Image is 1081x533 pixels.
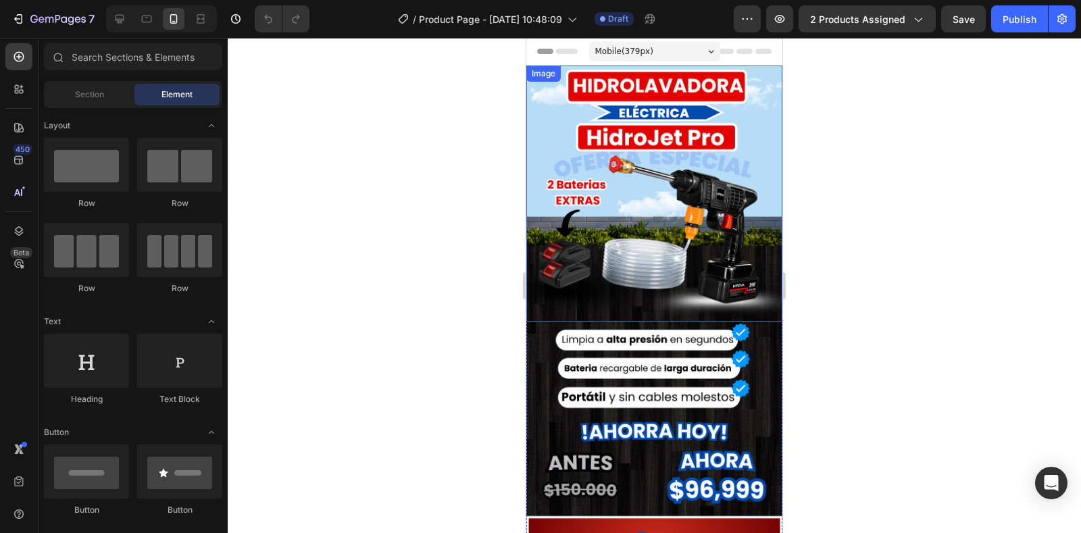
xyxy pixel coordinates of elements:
div: Row [44,197,129,209]
div: 450 [13,144,32,155]
div: Button [137,504,222,516]
button: Publish [991,5,1048,32]
span: Toggle open [201,115,222,136]
div: Publish [1003,12,1036,26]
span: / [413,12,416,26]
input: Search Sections & Elements [44,43,222,70]
span: Draft [608,13,628,25]
span: Toggle open [201,422,222,443]
span: Button [44,426,69,438]
span: Section [75,88,104,101]
span: Product Page - [DATE] 10:48:09 [419,12,562,26]
div: Row [44,282,129,295]
div: Button [44,504,129,516]
div: Heading [44,393,129,405]
div: Text Block [137,393,222,405]
div: Open Intercom Messenger [1035,467,1067,499]
div: Undo/Redo [255,5,309,32]
button: 7 [5,5,101,32]
p: 7 [89,11,95,27]
span: Toggle open [201,311,222,332]
iframe: Design area [526,38,782,533]
span: 2 products assigned [810,12,905,26]
span: Layout [44,120,70,132]
span: Text [44,315,61,328]
div: Beta [10,247,32,258]
span: Save [953,14,975,25]
button: Save [941,5,986,32]
div: Row [137,197,222,209]
button: 2 products assigned [799,5,936,32]
span: Element [161,88,193,101]
div: Row [137,282,222,295]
